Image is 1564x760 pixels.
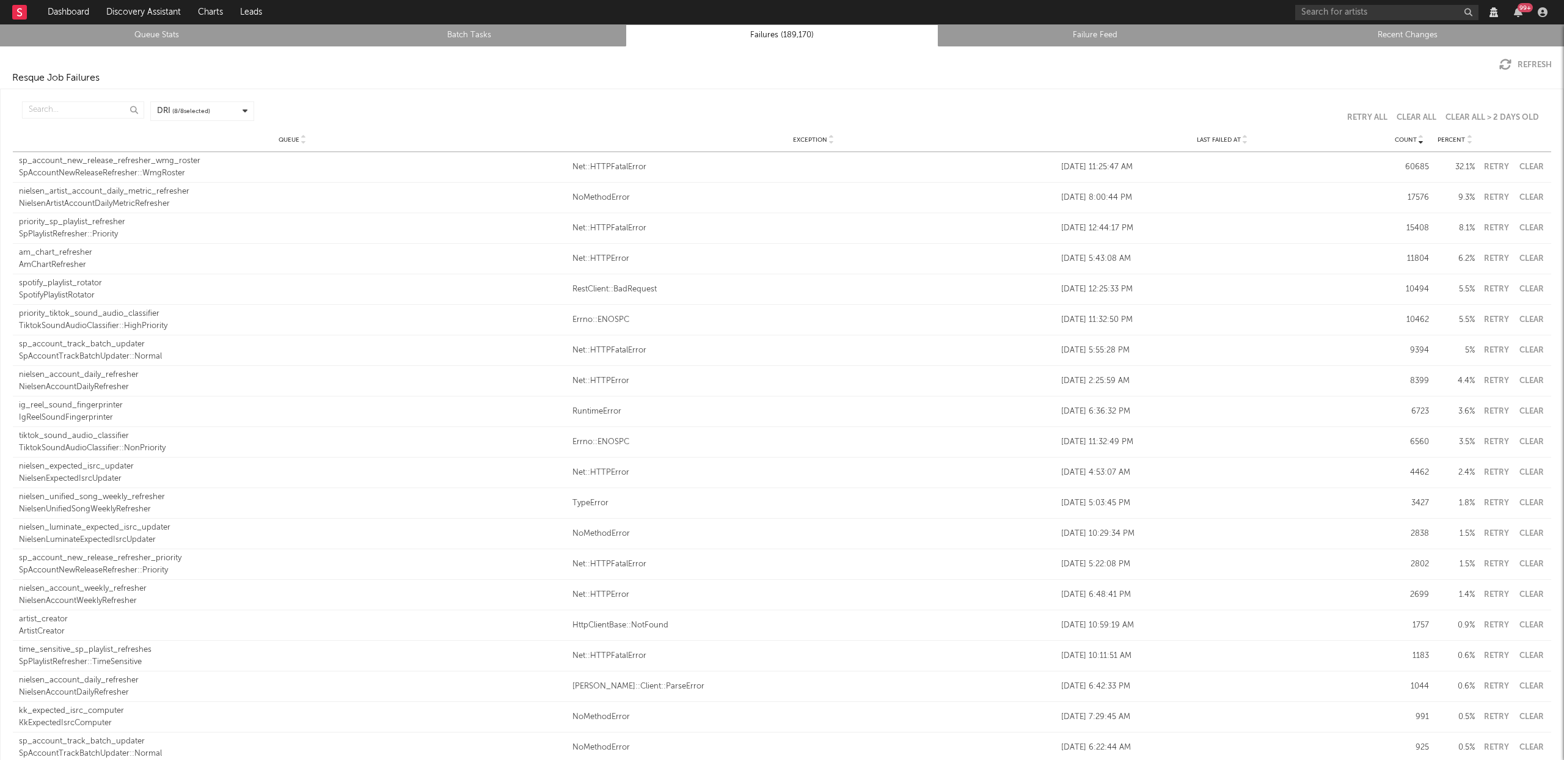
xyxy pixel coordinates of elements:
[572,681,1055,693] a: [PERSON_NAME]::Client::ParseError
[1481,224,1511,232] button: Retry
[19,717,566,729] div: KkExpectedIsrcComputer
[1435,375,1475,387] div: 4.4 %
[1435,222,1475,235] div: 8.1 %
[572,528,1055,540] a: NoMethodError
[1481,591,1511,599] button: Retry
[1518,621,1545,629] button: Clear
[1435,528,1475,540] div: 1.5 %
[1061,528,1383,540] div: [DATE] 10:29:34 PM
[1389,742,1429,754] div: 925
[19,748,566,760] div: SpAccountTrackBatchUpdater::Normal
[19,522,566,546] a: nielsen_luminate_expected_isrc_updaterNielsenLuminateExpectedIsrcUpdater
[1518,346,1545,354] button: Clear
[1435,253,1475,265] div: 6.2 %
[19,583,566,607] a: nielsen_account_weekly_refresherNielsenAccountWeeklyRefresher
[19,705,566,729] a: kk_expected_isrc_computerKkExpectedIsrcComputer
[19,705,566,717] div: kk_expected_isrc_computer
[632,28,932,43] a: Failures (189,170)
[572,375,1055,387] a: Net::HTTPError
[19,247,566,271] a: am_chart_refresherAmChartRefresher
[1435,558,1475,571] div: 1.5 %
[1445,114,1539,122] button: Clear All > 2 Days Old
[572,742,1055,754] a: NoMethodError
[572,650,1055,662] a: Net::HTTPFatalError
[1518,407,1545,415] button: Clear
[1499,59,1552,71] button: Refresh
[1518,682,1545,690] button: Clear
[1518,285,1545,293] button: Clear
[19,290,566,302] div: SpotifyPlaylistRotator
[1435,650,1475,662] div: 0.6 %
[19,552,566,565] div: sp_account_new_release_refresher_priority
[1389,283,1429,296] div: 10494
[1518,560,1545,568] button: Clear
[1061,253,1383,265] div: [DATE] 5:43:08 AM
[1518,224,1545,232] button: Clear
[19,338,566,351] div: sp_account_track_batch_updater
[1518,652,1545,660] button: Clear
[19,381,566,393] div: NielsenAccountDailyRefresher
[19,687,566,699] div: NielsenAccountDailyRefresher
[1518,3,1533,12] div: 99 +
[1435,283,1475,296] div: 5.5 %
[1435,406,1475,418] div: 3.6 %
[1481,438,1511,446] button: Retry
[1518,713,1545,721] button: Clear
[1061,589,1383,601] div: [DATE] 6:48:41 PM
[19,216,566,228] div: priority_sp_playlist_refresher
[19,320,566,332] div: TiktokSoundAudioClassifier::HighPriority
[279,136,299,144] span: Queue
[1389,161,1429,174] div: 60685
[1481,377,1511,385] button: Retry
[19,228,566,241] div: SpPlaylistRefresher::Priority
[1061,192,1383,204] div: [DATE] 8:00:44 PM
[19,430,566,454] a: tiktok_sound_audio_classifierTiktokSoundAudioClassifier::NonPriority
[1481,744,1511,751] button: Retry
[572,253,1055,265] div: Net::HTTPError
[1481,316,1511,324] button: Retry
[1389,528,1429,540] div: 2838
[1435,742,1475,754] div: 0.5 %
[572,192,1055,204] div: NoMethodError
[19,400,566,423] a: ig_reel_sound_fingerprinterIgReelSoundFingerprinter
[1258,28,1557,43] a: Recent Changes
[1395,136,1417,144] span: Count
[19,595,566,607] div: NielsenAccountWeeklyRefresher
[19,626,566,638] div: ArtistCreator
[572,558,1055,571] div: Net::HTTPFatalError
[22,101,144,119] input: Search...
[19,674,566,698] a: nielsen_account_daily_refresherNielsenAccountDailyRefresher
[572,161,1055,174] div: Net::HTTPFatalError
[19,277,566,301] a: spotify_playlist_rotatorSpotifyPlaylistRotator
[1295,5,1478,20] input: Search for artists
[19,155,566,179] a: sp_account_new_release_refresher_wmg_rosterSpAccountNewReleaseRefresher::WmgRoster
[1389,436,1429,448] div: 6560
[1481,530,1511,538] button: Retry
[1481,346,1511,354] button: Retry
[1389,589,1429,601] div: 2699
[19,412,566,424] div: IgReelSoundFingerprinter
[572,497,1055,510] div: TypeError
[1061,406,1383,418] div: [DATE] 6:36:32 PM
[572,314,1055,326] a: Errno::ENOSPC
[1435,192,1475,204] div: 9.3 %
[19,277,566,290] div: spotify_playlist_rotator
[19,167,566,180] div: SpAccountNewReleaseRefresher::WmgRoster
[1061,314,1383,326] div: [DATE] 11:32:50 PM
[1061,283,1383,296] div: [DATE] 12:25:33 PM
[1061,558,1383,571] div: [DATE] 5:22:08 PM
[1061,650,1383,662] div: [DATE] 10:11:51 AM
[572,222,1055,235] a: Net::HTTPFatalError
[572,436,1055,448] a: Errno::ENOSPC
[19,400,566,412] div: ig_reel_sound_fingerprinter
[1397,114,1436,122] button: Clear All
[572,345,1055,357] div: Net::HTTPFatalError
[1481,682,1511,690] button: Retry
[1435,711,1475,723] div: 0.5 %
[1389,192,1429,204] div: 17576
[19,186,566,210] a: nielsen_artist_account_daily_metric_refresherNielsenArtistAccountDailyMetricRefresher
[1061,345,1383,357] div: [DATE] 5:55:28 PM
